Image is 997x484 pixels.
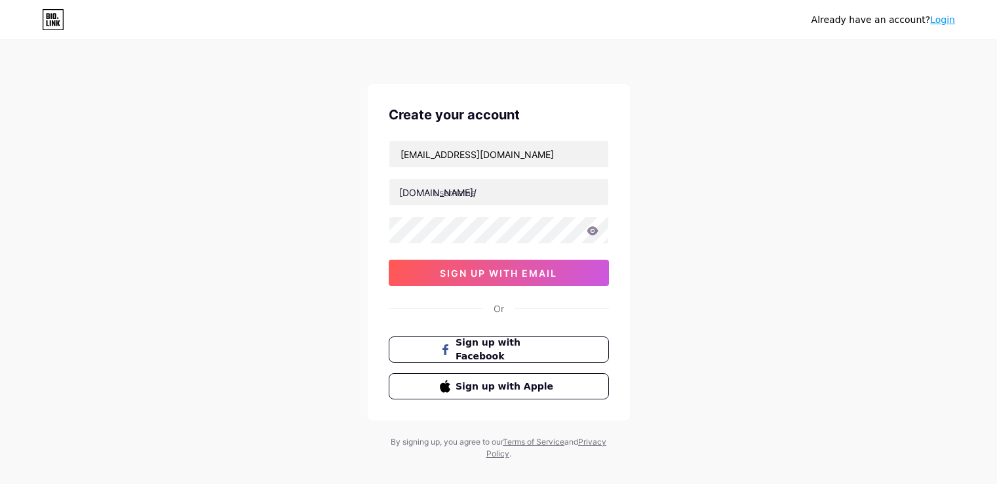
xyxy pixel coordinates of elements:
[399,186,477,199] div: [DOMAIN_NAME]/
[389,105,609,125] div: Create your account
[389,260,609,286] button: sign up with email
[494,302,504,315] div: Or
[440,268,557,279] span: sign up with email
[503,437,564,447] a: Terms of Service
[456,336,557,363] span: Sign up with Facebook
[387,436,610,460] div: By signing up, you agree to our and .
[930,14,955,25] a: Login
[389,336,609,363] button: Sign up with Facebook
[389,373,609,399] button: Sign up with Apple
[811,13,955,27] div: Already have an account?
[389,179,608,205] input: username
[456,380,557,393] span: Sign up with Apple
[389,141,608,167] input: Email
